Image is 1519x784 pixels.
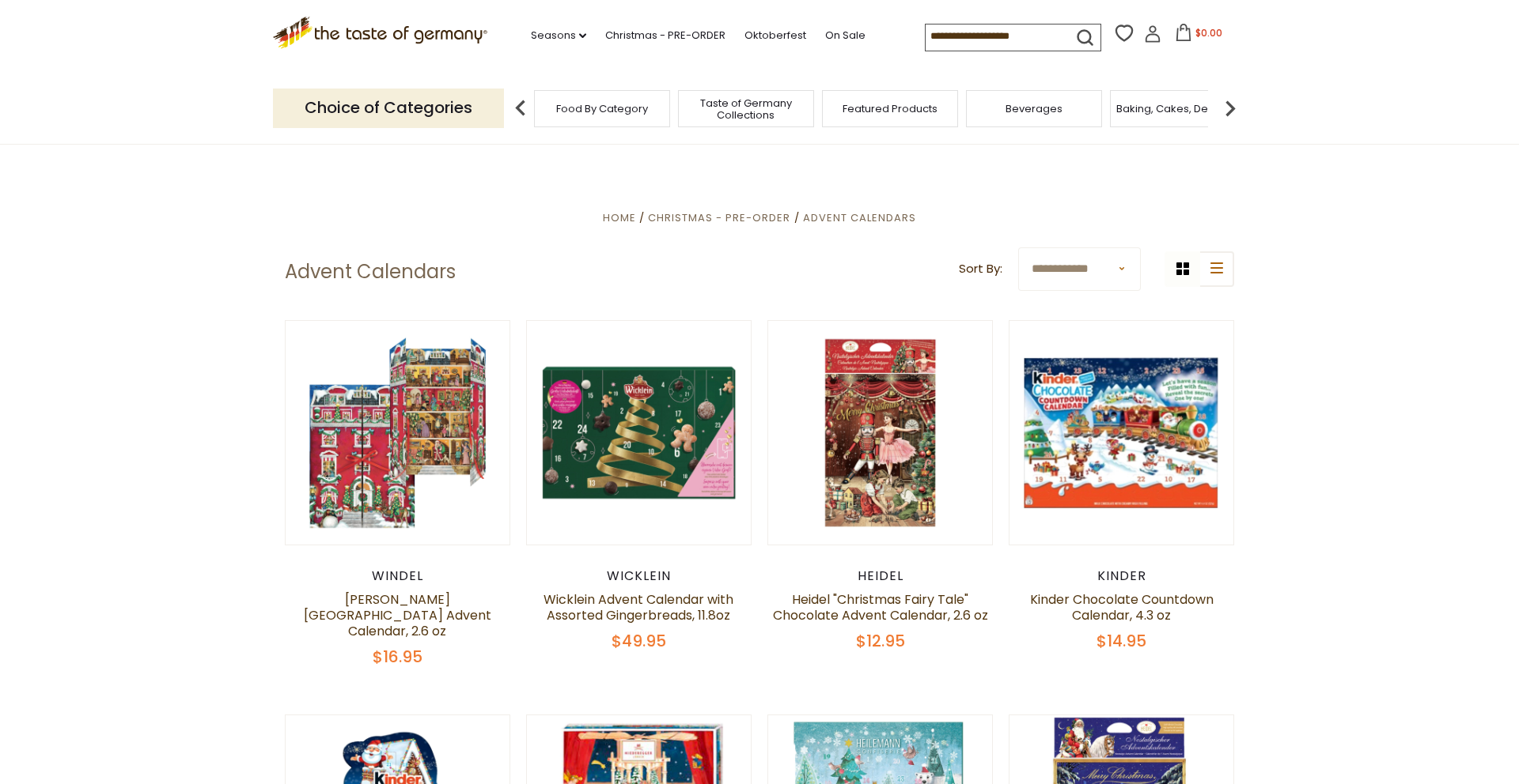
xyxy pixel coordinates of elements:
[843,103,938,115] a: Featured Products
[373,646,422,668] span: $16.95
[527,321,751,545] img: Wicklein Advent Calendar with Assorted Gingerbreads, 11.8oz
[648,210,790,225] a: Christmas - PRE-ORDER
[544,590,733,624] a: Wicklein Advent Calendar with Assorted Gingerbreads, 11.8oz
[605,27,725,44] a: Christmas - PRE-ORDER
[744,27,806,44] a: Oktoberfest
[803,210,916,225] a: Advent Calendars
[767,568,993,584] div: Heidel
[286,321,509,545] img: Windel Manor House Advent Calendar, 2.6 oz
[612,630,666,652] span: $49.95
[773,590,988,624] a: Heidel "Christmas Fairy Tale" Chocolate Advent Calendar, 2.6 oz
[1009,568,1234,584] div: Kinder
[856,630,905,652] span: $12.95
[825,27,866,44] a: On Sale
[1214,92,1246,124] img: next arrow
[1165,24,1232,47] button: $0.00
[531,27,586,44] a: Seasons
[285,568,510,584] div: Windel
[768,321,992,545] img: Heidel "Christmas Fairy Tale" Chocolate Advent Calendar, 2.6 oz
[959,259,1002,279] label: Sort By:
[526,568,752,584] div: Wicklein
[304,590,491,640] a: [PERSON_NAME][GEOGRAPHIC_DATA] Advent Calendar, 2.6 oz
[1116,103,1239,115] a: Baking, Cakes, Desserts
[603,210,636,225] a: Home
[505,92,536,124] img: previous arrow
[556,103,648,115] a: Food By Category
[1030,590,1214,624] a: Kinder Chocolate Countdown Calendar, 4.3 oz
[273,89,504,127] p: Choice of Categories
[1006,103,1063,115] a: Beverages
[1010,321,1233,545] img: Kinder Chocolate Countdown Calendar, 4.3 oz
[1195,26,1222,40] span: $0.00
[285,260,456,284] h1: Advent Calendars
[1097,630,1146,652] span: $14.95
[683,97,809,121] a: Taste of Germany Collections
